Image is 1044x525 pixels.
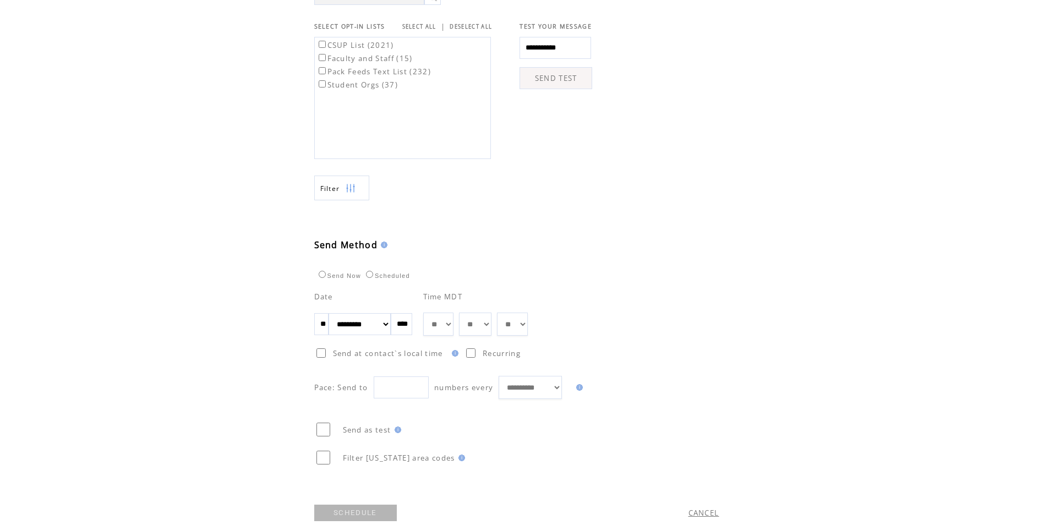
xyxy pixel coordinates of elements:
span: Send Method [314,239,378,251]
a: SCHEDULE [314,505,397,521]
input: Student Orgs (37) [319,80,326,87]
label: Scheduled [363,272,410,279]
span: Send as test [343,425,391,435]
a: DESELECT ALL [450,23,492,30]
img: help.gif [573,384,583,391]
a: SELECT ALL [402,23,436,30]
span: Recurring [483,348,521,358]
span: TEST YOUR MESSAGE [520,23,592,30]
input: Scheduled [366,271,373,278]
img: help.gif [455,455,465,461]
label: CSUP List (2021) [316,40,394,50]
input: Faculty and Staff (15) [319,54,326,61]
span: Pace: Send to [314,382,368,392]
span: | [441,21,445,31]
img: help.gif [449,350,458,357]
a: SEND TEST [520,67,592,89]
label: Student Orgs (37) [316,80,398,90]
span: Filter [US_STATE] area codes [343,453,455,463]
span: Date [314,292,333,302]
input: Send Now [319,271,326,278]
label: Pack Feeds Text List (232) [316,67,431,76]
img: help.gif [391,426,401,433]
input: Pack Feeds Text List (232) [319,67,326,74]
img: filters.png [346,176,356,201]
label: Faculty and Staff (15) [316,53,413,63]
span: SELECT OPT-IN LISTS [314,23,385,30]
input: CSUP List (2021) [319,41,326,48]
span: Time MDT [423,292,463,302]
img: help.gif [378,242,387,248]
label: Send Now [316,272,361,279]
span: numbers every [434,382,493,392]
span: Show filters [320,184,340,193]
span: Send at contact`s local time [333,348,443,358]
a: CANCEL [688,508,719,518]
a: Filter [314,176,369,200]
